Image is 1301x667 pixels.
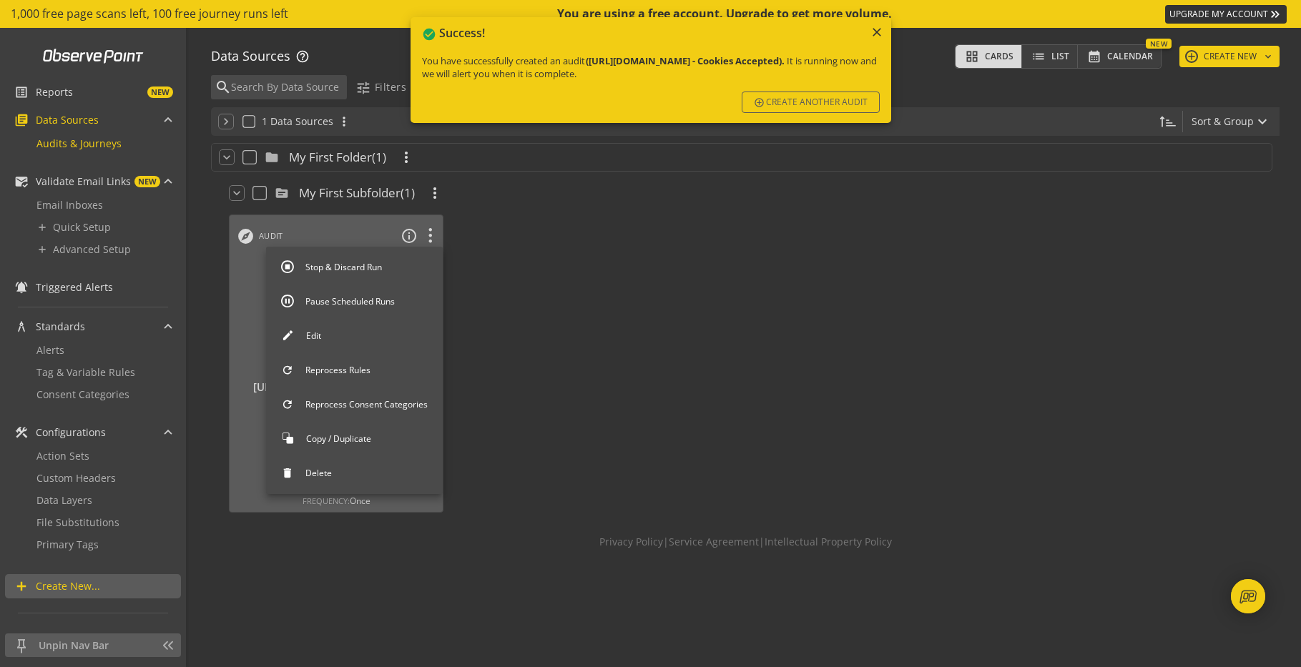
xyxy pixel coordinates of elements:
button: Edit [266,321,443,351]
button: Pause Scheduled Runs [266,287,443,317]
button: Stop & Discard Run [266,252,443,282]
div: Open Intercom Messenger [1231,579,1265,613]
button: Reprocess Consent Categories [266,390,443,420]
button: Copy / Duplicate [266,424,443,454]
button: Delete [266,458,443,488]
button: Reprocess Rules [266,355,443,385]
